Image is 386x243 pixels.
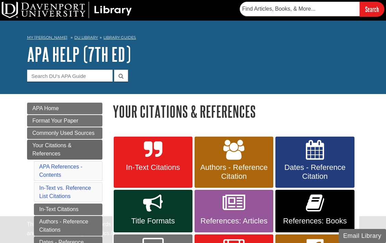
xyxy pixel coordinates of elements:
span: APA Home [33,105,59,111]
span: In-Text Citations [119,163,187,172]
input: Search DU's APA Guide [27,70,113,82]
span: Your Citations & References [33,142,72,157]
span: Authors - Reference Citation [200,163,268,181]
a: My [PERSON_NAME] [27,35,67,40]
a: In-Text vs. Reference List Citations [39,185,91,199]
a: Title Formats [114,190,192,232]
form: Searches DU Library's articles, books, and more [240,2,384,16]
span: Commonly Used Sources [33,130,95,136]
input: Find Articles, Books, & More... [240,2,360,16]
span: Dates - Reference Citation [281,163,349,181]
button: Email Library [339,229,386,243]
a: In-Text Citations [114,137,192,188]
a: Your Citations & References [27,140,102,160]
a: APA References - Contents [39,164,83,178]
a: APA Help (7th Ed) [27,44,131,65]
a: Authors - Reference Citation [195,137,273,188]
a: Library Guides [103,35,136,40]
a: Commonly Used Sources [27,127,102,139]
a: References: Books [275,190,354,232]
a: APA Home [27,103,102,114]
input: Search [360,2,384,16]
span: Format Your Paper [33,118,78,124]
a: Authors - Reference Citations [34,216,102,236]
a: DU Library [74,35,98,40]
nav: breadcrumb [27,33,359,44]
img: DU Library [2,2,132,18]
span: Title Formats [119,217,187,225]
span: References: Articles [200,217,268,225]
a: In-Text Citations [34,204,102,215]
span: References: Books [281,217,349,225]
a: References: Articles [195,190,273,232]
a: Format Your Paper [27,115,102,127]
h1: Your Citations & References [113,103,359,120]
a: Dates - Reference Citation [275,137,354,188]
